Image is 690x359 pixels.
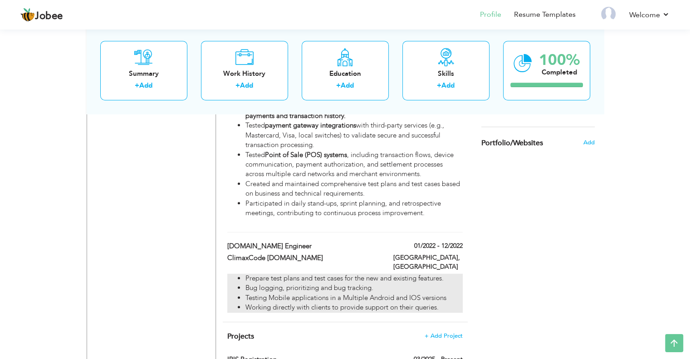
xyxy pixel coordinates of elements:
label: [DOMAIN_NAME] Engineer [227,241,380,251]
strong: Point of Sale (POS) systems [265,150,347,159]
a: Profile [480,10,501,20]
label: 01/2022 - 12/2022 [414,241,463,251]
a: Add [240,81,253,90]
label: [GEOGRAPHIC_DATA], [GEOGRAPHIC_DATA] [393,253,463,271]
div: Work History [208,69,281,79]
li: Tested , including transaction flows, device communication, payment authorization, and settlement... [245,150,462,179]
div: 100% [539,53,580,68]
li: Participated in daily stand-ups, sprint planning, and retrospective meetings, contributing to con... [245,199,462,218]
span: Projects [227,331,254,341]
label: ClimaxCode [DOMAIN_NAME] [227,253,380,263]
div: Skills [410,69,482,79]
img: jobee.io [20,8,35,22]
li: Bug logging, prioritizing and bug tracking. [245,283,462,293]
label: + [135,81,139,91]
span: Add [583,138,594,147]
div: Education [309,69,382,79]
a: Welcome [629,10,670,20]
li: Testing Mobile applications in a Multiple Android and IOS versions [245,293,462,303]
li: Tested with third-party services (e.g., Mastercard, Visa, local switches) to validate secure and ... [245,121,462,150]
strong: payment gateway integrations [265,121,356,130]
a: Resume Templates [514,10,576,20]
span: Portfolio/Websites [481,139,543,148]
div: Summary [108,69,180,79]
span: Jobee [35,11,63,21]
a: Add [341,81,354,90]
a: Add [139,81,152,90]
div: Completed [539,68,580,77]
label: + [437,81,441,91]
span: + Add Project [425,333,463,339]
li: Working directly with clients to provide support on their queries. [245,303,462,312]
a: Add [441,81,455,90]
li: Prepare test plans and test cases for the new and existing features. [245,274,462,283]
label: + [235,81,240,91]
li: Created and maintained comprehensive test plans and test cases based on business and technical re... [245,179,462,199]
strong: fund transfers, bill payments and transaction history. [245,101,433,120]
img: Profile Img [601,7,616,21]
h4: This helps to highlight the project, tools and skills you have worked on. [227,332,462,341]
a: Jobee [20,8,63,22]
div: Share your links of online work [475,127,602,159]
label: + [336,81,341,91]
